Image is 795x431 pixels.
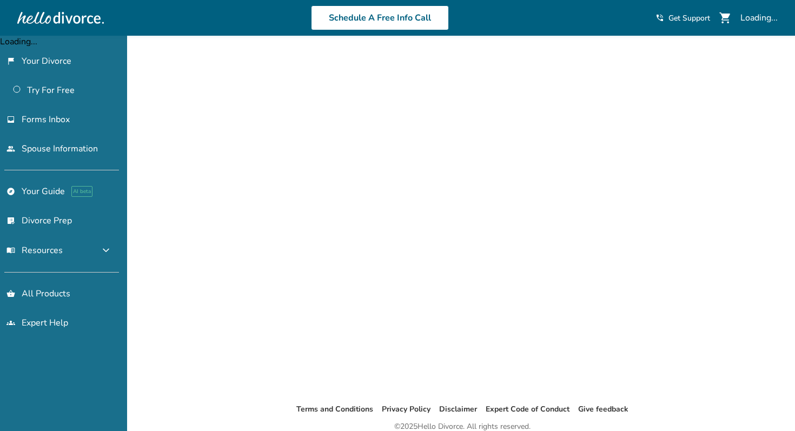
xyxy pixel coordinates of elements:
[22,114,70,125] span: Forms Inbox
[311,5,449,30] a: Schedule A Free Info Call
[6,115,15,124] span: inbox
[578,403,628,416] li: Give feedback
[6,246,15,255] span: menu_book
[6,57,15,65] span: flag_2
[740,12,778,24] div: Loading...
[6,187,15,196] span: explore
[71,186,92,197] span: AI beta
[439,403,477,416] li: Disclaimer
[655,14,664,22] span: phone_in_talk
[6,244,63,256] span: Resources
[486,404,569,414] a: Expert Code of Conduct
[6,216,15,225] span: list_alt_check
[382,404,430,414] a: Privacy Policy
[296,404,373,414] a: Terms and Conditions
[719,11,732,24] span: shopping_cart
[6,144,15,153] span: people
[6,319,15,327] span: groups
[668,13,710,23] span: Get Support
[100,244,112,257] span: expand_more
[655,13,710,23] a: phone_in_talkGet Support
[6,289,15,298] span: shopping_basket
